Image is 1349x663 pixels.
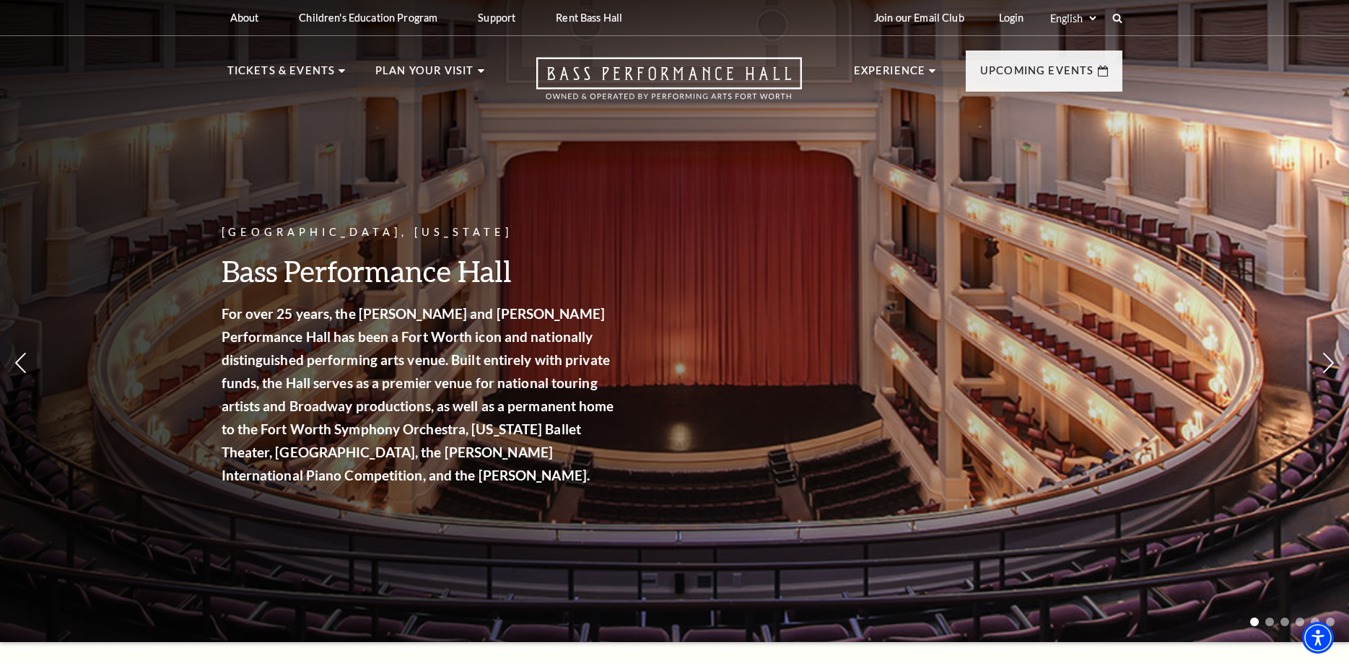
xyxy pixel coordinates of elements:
p: Children's Education Program [299,12,437,24]
p: Plan Your Visit [375,62,474,88]
strong: For over 25 years, the [PERSON_NAME] and [PERSON_NAME] Performance Hall has been a Fort Worth ico... [222,305,614,483]
h3: Bass Performance Hall [222,253,619,289]
p: [GEOGRAPHIC_DATA], [US_STATE] [222,224,619,242]
select: Select: [1047,12,1099,25]
p: About [230,12,259,24]
p: Tickets & Events [227,62,336,88]
div: Accessibility Menu [1302,622,1334,654]
p: Rent Bass Hall [556,12,622,24]
p: Support [478,12,515,24]
p: Upcoming Events [980,62,1094,88]
p: Experience [854,62,926,88]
